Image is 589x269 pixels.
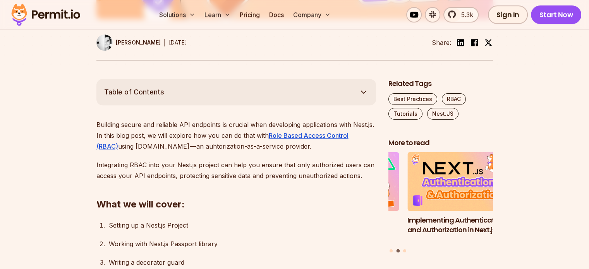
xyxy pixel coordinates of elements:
[96,34,113,51] img: Filip Grebowski
[407,216,512,235] h3: Implementing Authentication and Authorization in Next.js
[443,7,479,22] a: 5.3k
[156,7,198,22] button: Solutions
[109,238,376,249] div: Working with Nest.js Passport library
[388,138,493,148] h2: More to read
[237,7,263,22] a: Pricing
[96,119,376,152] p: Building secure and reliable API endpoints is crucial when developing applications with Nest.js. ...
[407,152,512,211] img: Implementing Authentication and Authorization in Next.js
[109,257,376,268] div: Writing a decorator guard
[388,108,422,120] a: Tutorials
[96,34,161,51] a: [PERSON_NAME]
[201,7,234,22] button: Learn
[169,39,187,46] time: [DATE]
[164,38,166,47] div: |
[390,249,393,252] button: Go to slide 1
[388,93,437,105] a: Best Practices
[442,93,466,105] a: RBAC
[96,167,376,211] h2: What we will cover:
[488,5,528,24] a: Sign In
[109,220,376,231] div: Setting up a Nest.js Project
[96,159,376,181] p: Integrating RBAC into your Nest.js project can help you ensure that only authorized users can acc...
[295,152,399,244] li: 1 of 3
[116,39,161,46] p: [PERSON_NAME]
[266,7,287,22] a: Docs
[427,108,458,120] a: Nest.JS
[407,152,512,244] li: 2 of 3
[96,79,376,105] button: Table of Contents
[104,87,164,98] span: Table of Contents
[484,39,492,46] img: twitter
[8,2,84,28] img: Permit logo
[295,216,399,235] h3: Implementing Multi-Tenant RBAC in Nuxt.js
[403,249,406,252] button: Go to slide 3
[388,79,493,89] h2: Related Tags
[456,38,465,47] img: linkedin
[295,152,399,244] a: Implementing Multi-Tenant RBAC in Nuxt.jsImplementing Multi-Tenant RBAC in Nuxt.js
[290,7,334,22] button: Company
[96,132,349,150] a: Role Based Access Control (RBAC)
[457,10,473,19] span: 5.3k
[531,5,582,24] a: Start Now
[470,38,479,47] img: facebook
[388,152,493,254] div: Posts
[396,249,400,253] button: Go to slide 2
[432,38,451,47] li: Share:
